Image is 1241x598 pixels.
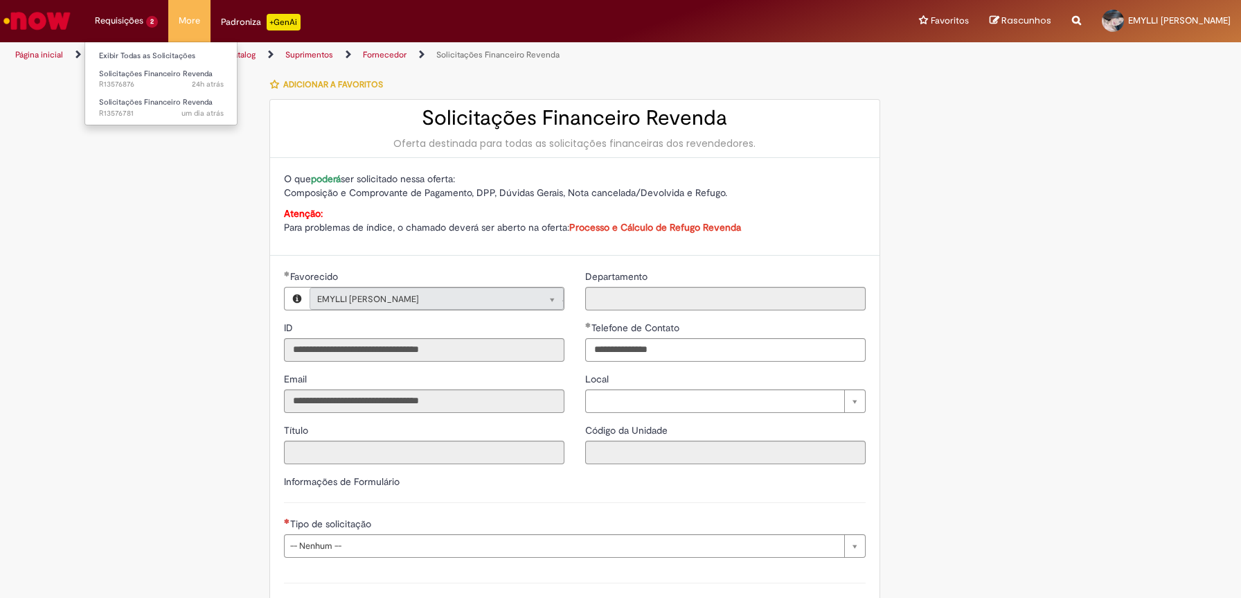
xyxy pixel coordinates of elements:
span: R13576781 [99,108,224,119]
a: Aberto R13576781 : Solicitações Financeiro Revenda [85,95,238,121]
label: Somente leitura - Necessários - Favorecido [284,270,341,283]
p: +GenAi [267,14,301,30]
input: Telefone de Contato [585,338,866,362]
span: More [179,14,200,28]
input: Título [284,441,564,464]
span: Requisições [95,14,143,28]
button: Favorecido, Visualizar este registro EMYLLI BIANCARDI DO NASCIMENTO [285,288,310,310]
ul: Trilhas de página [10,42,817,68]
span: Necessários [284,518,290,524]
input: Email [284,389,564,413]
p: O que ser solicitado nessa oferta: Composição e Comprovante de Pagamento, DPP, Dúvidas Gerais, No... [284,172,866,200]
a: Solicitações Financeiro Revenda [436,49,560,60]
time: 29/09/2025 13:33:37 [192,79,224,89]
input: Departamento [585,287,866,310]
span: Somente leitura - Departamento [585,270,650,283]
label: Informações de Formulário [284,475,400,488]
span: Rascunhos [1001,14,1051,27]
input: Código da Unidade [585,441,866,464]
span: Obrigatório Preenchido [585,322,591,328]
span: 2 [146,16,158,28]
img: ServiceNow [1,7,73,35]
input: ID [284,338,564,362]
span: R13576876 [99,79,224,90]
span: Favoritos [931,14,969,28]
time: 29/09/2025 13:15:51 [181,108,224,118]
a: EMYLLI [PERSON_NAME]Limpar campo Favorecido [310,288,564,310]
label: Somente leitura - Código da Unidade [585,423,670,437]
span: Local [585,373,611,385]
div: Oferta destinada para todas as solicitações financeiras dos revendedores. [284,137,866,150]
span: Somente leitura - Código da Unidade [585,424,670,437]
span: um dia atrás [181,108,224,118]
span: Somente leitura - Email [284,373,310,385]
span: 24h atrás [192,79,224,89]
span: EMYLLI [PERSON_NAME] [317,288,528,310]
span: Telefone de Contato [591,322,682,334]
a: Exibir Todas as Solicitações [85,49,238,64]
span: Tipo de solicitação [290,518,374,530]
a: Processo e Cálculo de Refugo Revenda [569,221,741,234]
span: Solicitações Financeiro Revenda [99,69,213,79]
a: Rascunhos [990,15,1051,28]
span: Obrigatório Preenchido [284,271,290,276]
a: Limpar campo Local [585,389,866,413]
label: Somente leitura - Título [284,423,311,437]
label: Somente leitura - Email [284,372,310,386]
strong: Atenção: [284,207,323,220]
span: Necessários - Favorecido [290,270,341,283]
label: Somente leitura - Departamento [585,270,650,283]
span: Solicitações Financeiro Revenda [99,97,213,107]
h2: Solicitações Financeiro Revenda [284,107,866,130]
span: Adicionar a Favoritos [283,79,383,90]
label: Somente leitura - ID [284,321,296,335]
strong: poderá [311,173,341,185]
a: Aberto R13576876 : Solicitações Financeiro Revenda [85,67,238,92]
button: Adicionar a Favoritos [269,70,391,99]
ul: Requisições [84,42,238,125]
span: EMYLLI [PERSON_NAME] [1128,15,1231,26]
p: Para problemas de índice, o chamado deverá ser aberto na oferta: [284,206,866,234]
div: Padroniza [221,14,301,30]
a: Página inicial [15,49,63,60]
span: Somente leitura - Título [284,424,311,437]
a: Fornecedor [363,49,407,60]
a: Suprimentos [285,49,333,60]
span: -- Nenhum -- [290,535,837,557]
